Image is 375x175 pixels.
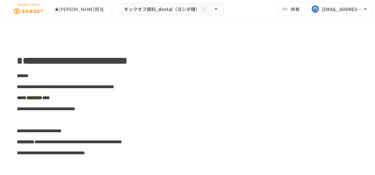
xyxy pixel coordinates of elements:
button: キックオフ資料_dental（ヨシダ様） [120,3,224,16]
button: [EMAIL_ADDRESS][DOMAIN_NAME] [308,3,372,16]
div: ★[PERSON_NAME]担当 [54,6,104,13]
button: 共有 [278,3,305,16]
span: 共有 [291,6,300,13]
div: [EMAIL_ADDRESS][DOMAIN_NAME] [322,5,362,13]
img: JEGjsIKIkXC9kHzRN7titGGb0UF19Vi83cQ0mCQ5DuX [8,4,49,14]
span: キックオフ資料_dental（ヨシダ様） [124,5,200,13]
